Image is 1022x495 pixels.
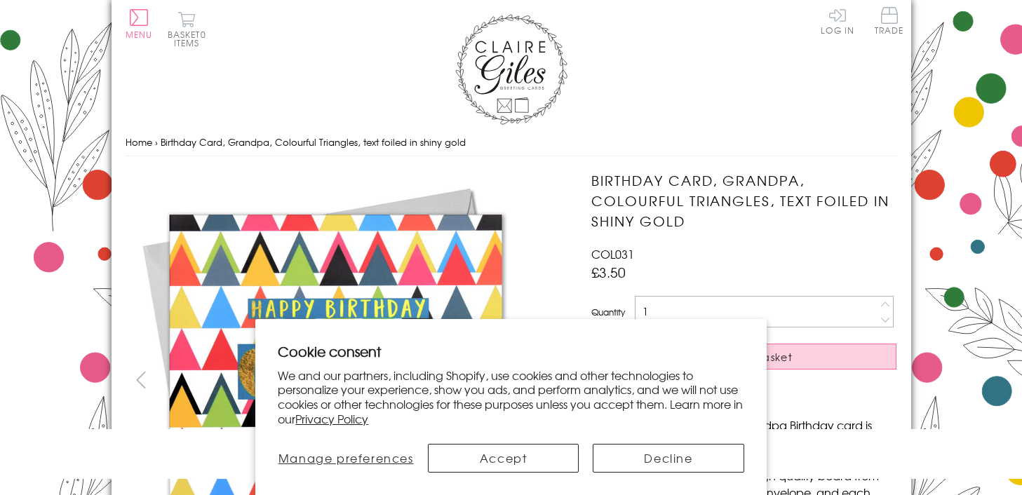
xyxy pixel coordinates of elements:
[591,245,634,262] span: COL031
[875,7,904,34] span: Trade
[428,444,579,473] button: Accept
[591,170,896,231] h1: Birthday Card, Grandpa, Colourful Triangles, text foiled in shiny gold
[155,135,158,149] span: ›
[174,28,206,49] span: 0 items
[126,128,897,157] nav: breadcrumbs
[455,14,567,125] img: Claire Giles Greetings Cards
[821,7,854,34] a: Log In
[161,135,466,149] span: Birthday Card, Grandpa, Colourful Triangles, text foiled in shiny gold
[591,262,626,282] span: £3.50
[875,7,904,37] a: Trade
[278,449,414,466] span: Manage preferences
[278,444,414,473] button: Manage preferences
[593,444,744,473] button: Decline
[126,28,153,41] span: Menu
[126,135,152,149] a: Home
[278,341,744,361] h2: Cookie consent
[295,410,368,427] a: Privacy Policy
[126,9,153,39] button: Menu
[591,306,625,318] label: Quantity
[168,11,206,47] button: Basket0 items
[126,364,157,395] button: prev
[278,368,744,426] p: We and our partners, including Shopify, use cookies and other technologies to personalize your ex...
